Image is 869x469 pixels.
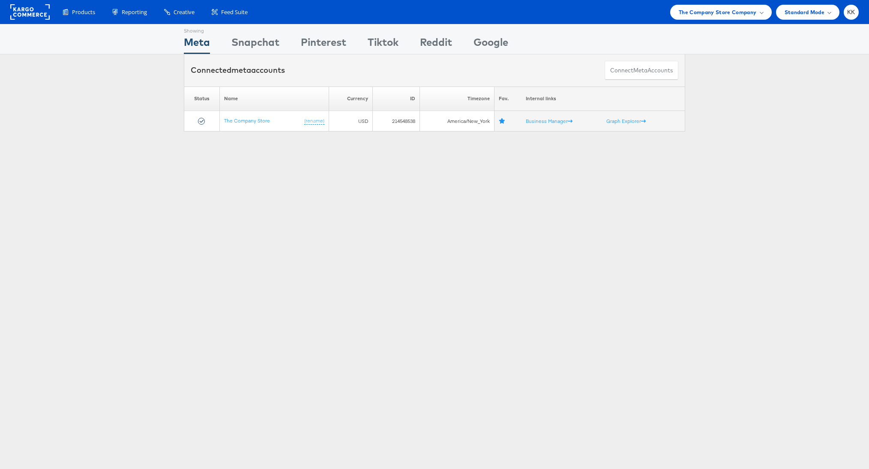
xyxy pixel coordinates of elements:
[184,35,210,54] div: Meta
[191,65,285,76] div: Connected accounts
[304,117,324,125] a: (rename)
[633,66,647,75] span: meta
[420,87,494,111] th: Timezone
[473,35,508,54] div: Google
[329,87,373,111] th: Currency
[847,9,855,15] span: KK
[329,111,373,131] td: USD
[184,24,210,35] div: Showing
[301,35,346,54] div: Pinterest
[220,87,329,111] th: Name
[368,35,399,54] div: Tiktok
[526,118,572,124] a: Business Manager
[174,8,195,16] span: Creative
[373,87,420,111] th: ID
[231,35,279,54] div: Snapchat
[184,87,220,111] th: Status
[122,8,147,16] span: Reporting
[373,111,420,131] td: 214548538
[72,8,95,16] span: Products
[785,8,824,17] span: Standard Mode
[420,111,494,131] td: America/New_York
[231,65,251,75] span: meta
[224,117,270,124] a: The Company Store
[679,8,757,17] span: The Company Store Company
[606,118,646,124] a: Graph Explorer
[420,35,452,54] div: Reddit
[605,61,678,80] button: ConnectmetaAccounts
[221,8,248,16] span: Feed Suite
